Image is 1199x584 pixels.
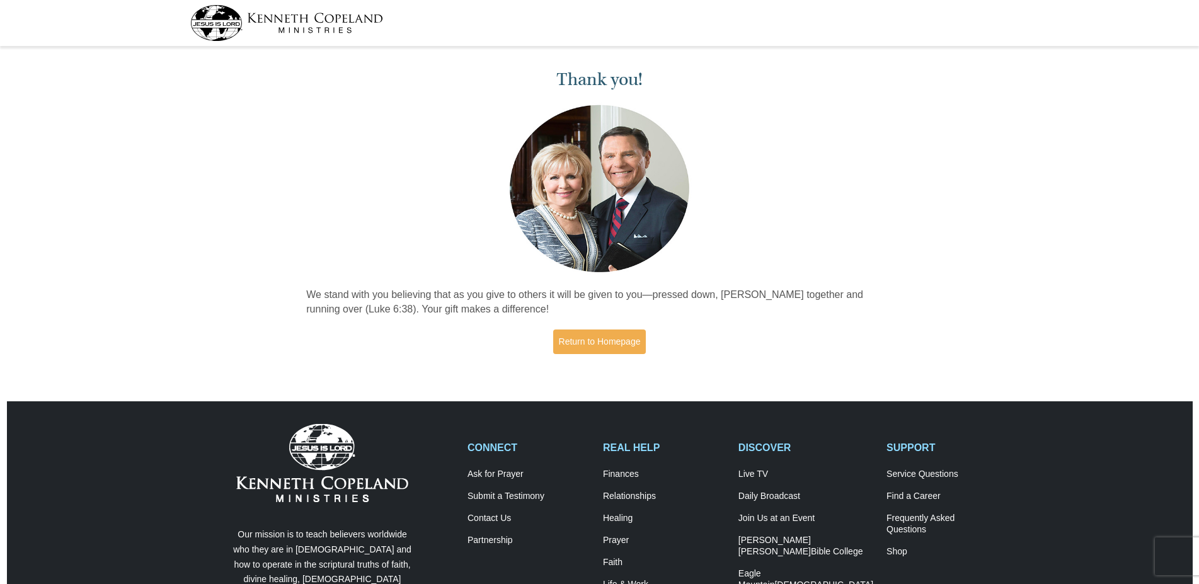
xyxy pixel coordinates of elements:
h1: Thank you! [306,69,893,90]
a: Healing [603,513,725,524]
a: Finances [603,469,725,480]
a: Relationships [603,491,725,502]
h2: DISCOVER [738,442,873,454]
img: Kenneth and Gloria [507,102,692,275]
a: Shop [886,546,1009,558]
span: Bible College [811,546,863,556]
a: Join Us at an Event [738,513,873,524]
a: Daily Broadcast [738,491,873,502]
p: We stand with you believing that as you give to others it will be given to you—pressed down, [PER... [306,288,893,317]
a: Contact Us [468,513,590,524]
a: Find a Career [886,491,1009,502]
a: Frequently AskedQuestions [886,513,1009,535]
a: Ask for Prayer [468,469,590,480]
h2: CONNECT [468,442,590,454]
img: kcm-header-logo.svg [190,5,383,41]
a: Faith [603,557,725,568]
a: [PERSON_NAME] [PERSON_NAME]Bible College [738,535,873,558]
a: Service Questions [886,469,1009,480]
a: Partnership [468,535,590,546]
a: Submit a Testimony [468,491,590,502]
a: Prayer [603,535,725,546]
a: Return to Homepage [553,329,646,354]
img: Kenneth Copeland Ministries [236,424,408,502]
h2: SUPPORT [886,442,1009,454]
h2: REAL HELP [603,442,725,454]
a: Live TV [738,469,873,480]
